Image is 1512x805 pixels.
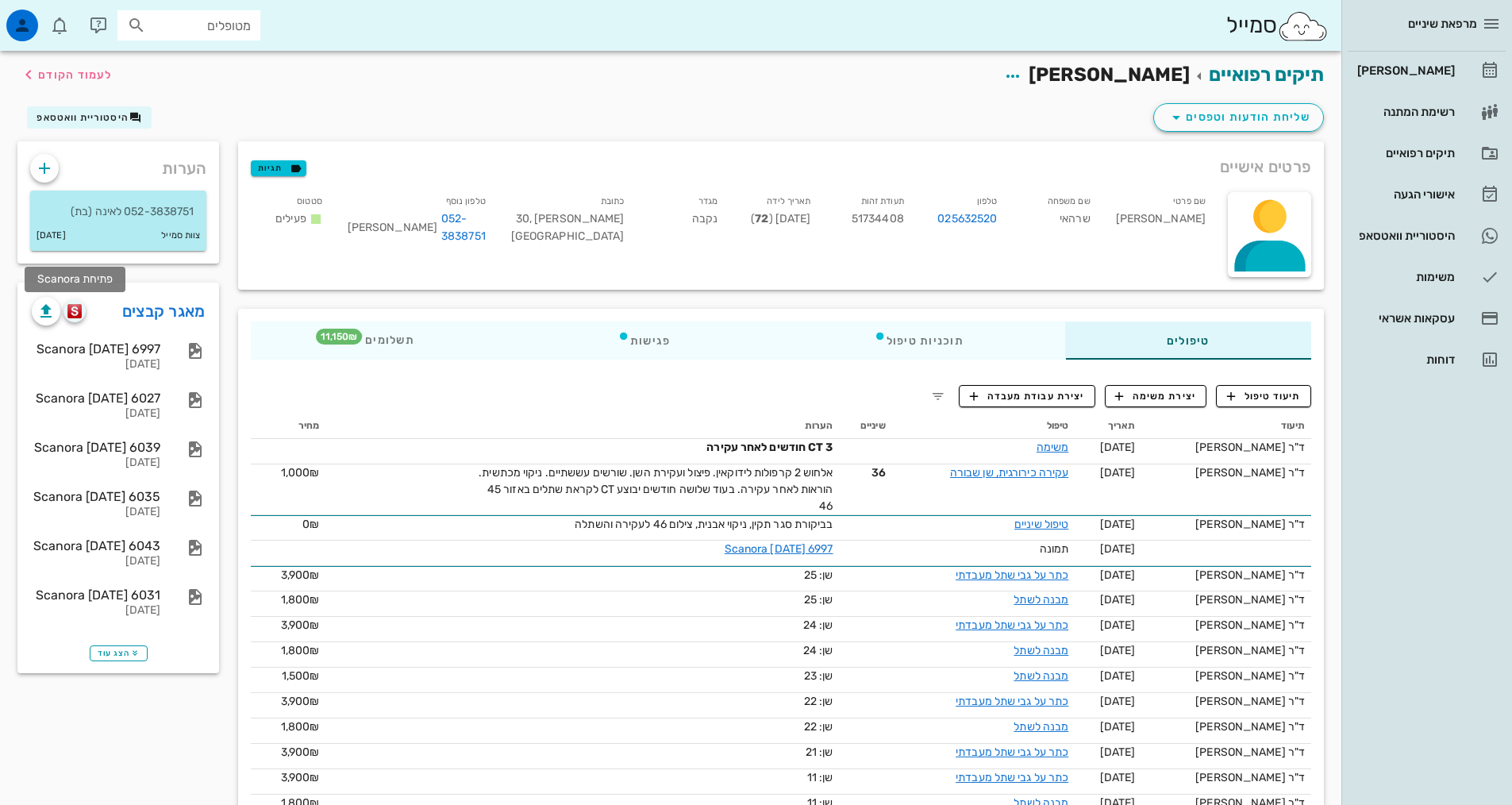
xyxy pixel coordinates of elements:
div: ד"ר [PERSON_NAME] [1148,439,1305,456]
span: [DATE] [1100,542,1136,556]
span: , [529,212,532,225]
div: ד"ר [PERSON_NAME] [1148,591,1305,608]
div: ד"ר [PERSON_NAME] [1148,718,1305,735]
a: משימה [1037,441,1069,454]
th: תאריך [1075,414,1141,439]
div: [DATE] [32,358,160,372]
small: צוות סמייל [161,227,200,245]
button: scanora logo [63,300,86,322]
div: ד"ר [PERSON_NAME] [1148,617,1305,634]
button: תגיות [251,160,306,176]
p: 052-3838751 לאינה (בת) [43,203,194,221]
span: [DATE] [1100,720,1136,734]
a: תיקים רפואיים [1348,134,1506,172]
div: הערות [17,141,219,187]
a: [PERSON_NAME] [1348,52,1506,90]
span: [DATE] [1100,518,1136,531]
a: 025632520 [937,210,997,228]
span: תג [316,329,362,345]
small: מגדר [698,196,718,206]
button: יצירת עבודת מעבדה [959,385,1095,407]
a: 052-3838751 [441,210,486,245]
span: [PERSON_NAME] [1029,64,1190,86]
a: כתר על גבי שתל מעבדתי [956,568,1068,582]
span: [DATE] [1100,669,1136,683]
span: פעילים [275,212,306,225]
span: [DATE] [1100,466,1136,480]
a: כתר על גבי שתל מעבדתי [956,618,1068,632]
span: שן: 25 [804,593,833,607]
div: [PERSON_NAME] [1354,64,1455,77]
a: מבנה לשתל [1014,644,1068,657]
span: [DATE] [1100,745,1136,759]
span: 36 [846,464,886,481]
button: היסטוריית וואטסאפ [27,106,152,129]
div: ד"ר [PERSON_NAME] [1148,668,1305,684]
span: 1,800₪ [281,593,320,607]
span: היסטוריית וואטסאפ [37,112,129,123]
a: דוחות [1348,341,1506,379]
div: ד"ר [PERSON_NAME] [1148,464,1305,481]
small: טלפון נוסף [446,196,486,206]
div: אישורי הגעה [1354,188,1455,201]
span: שן: 24 [803,618,833,632]
span: 3,900₪ [281,568,320,582]
span: [DATE] [1100,441,1136,454]
div: טיפולים [1065,322,1311,360]
a: רשימת המתנה [1348,93,1506,131]
div: ד"ר [PERSON_NAME] [1148,516,1305,533]
a: עסקאות אשראי [1348,299,1506,337]
span: תגיות [258,161,299,175]
span: 3,900₪ [281,745,320,759]
div: ד"ר [PERSON_NAME] [1148,642,1305,659]
button: לעמוד הקודם [19,60,112,89]
small: תאריך לידה [767,196,810,206]
a: כתר על גבי שתל מעבדתי [956,695,1068,708]
th: הערות [325,414,839,439]
button: שליחת הודעות וטפסים [1153,103,1324,132]
div: [PERSON_NAME] [1103,189,1218,255]
div: [DATE] [32,604,160,618]
span: 1,800₪ [281,644,320,657]
div: שרהאי [1010,189,1102,255]
div: [DATE] [32,506,160,519]
small: [DATE] [37,227,66,245]
th: תיעוד [1141,414,1311,439]
a: אישורי הגעה [1348,175,1506,214]
span: 3,900₪ [281,618,320,632]
th: מחיר [251,414,325,439]
span: שן: 21 [806,745,833,759]
a: מבנה לשתל [1014,593,1068,607]
span: 3,900₪ [281,695,320,708]
span: יצירת משימה [1115,389,1196,403]
div: תיקים רפואיים [1354,147,1455,160]
div: משימות [1354,271,1455,283]
span: 1,500₪ [282,669,320,683]
a: מבנה לשתל [1014,720,1068,734]
small: טלפון [977,196,998,206]
small: סטטוס [297,196,322,206]
span: תמונה [1040,542,1069,556]
a: מאגר קבצים [122,299,206,324]
div: [PERSON_NAME] [348,210,486,245]
span: הצג עוד [98,649,140,658]
th: טיפול [892,414,1075,439]
img: scanora logo [67,304,83,318]
div: ד"ר [PERSON_NAME] [1148,744,1305,761]
div: ד"ר [PERSON_NAME] [1148,769,1305,786]
a: תיקים רפואיים [1209,64,1324,86]
span: בביקורת סגר תקין, ניקוי אבנית, צילום 46 לעקירה והשתלה [575,518,833,531]
div: [DATE] [32,555,160,568]
a: טיפול שיניים [1014,518,1068,531]
span: [DATE] [1100,568,1136,582]
div: פגישות [516,322,772,360]
a: מבנה לשתל [1014,669,1068,683]
div: דוחות [1354,353,1455,366]
div: Scanora [DATE] 6027 [32,391,160,406]
span: תיעוד טיפול [1227,389,1301,403]
div: Scanora [DATE] 6039 [32,440,160,455]
span: [DATE] ( ) [751,212,810,225]
span: [DATE] [1100,644,1136,657]
a: היסטוריית וואטסאפ [1348,217,1506,255]
span: [DATE] [1100,695,1136,708]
